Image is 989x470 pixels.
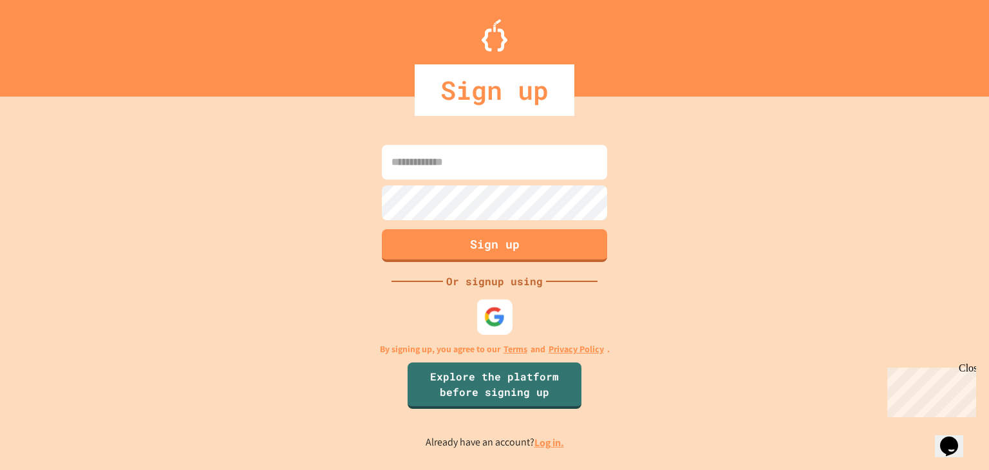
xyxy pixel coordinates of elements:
[484,306,505,328] img: google-icon.svg
[380,343,610,356] p: By signing up, you agree to our and .
[382,229,607,262] button: Sign up
[882,362,976,417] iframe: chat widget
[5,5,89,82] div: Chat with us now!Close
[935,418,976,457] iframe: chat widget
[415,64,574,116] div: Sign up
[482,19,507,52] img: Logo.svg
[504,343,527,356] a: Terms
[534,436,564,449] a: Log in.
[426,435,564,451] p: Already have an account?
[443,274,546,289] div: Or signup using
[408,362,581,409] a: Explore the platform before signing up
[549,343,604,356] a: Privacy Policy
